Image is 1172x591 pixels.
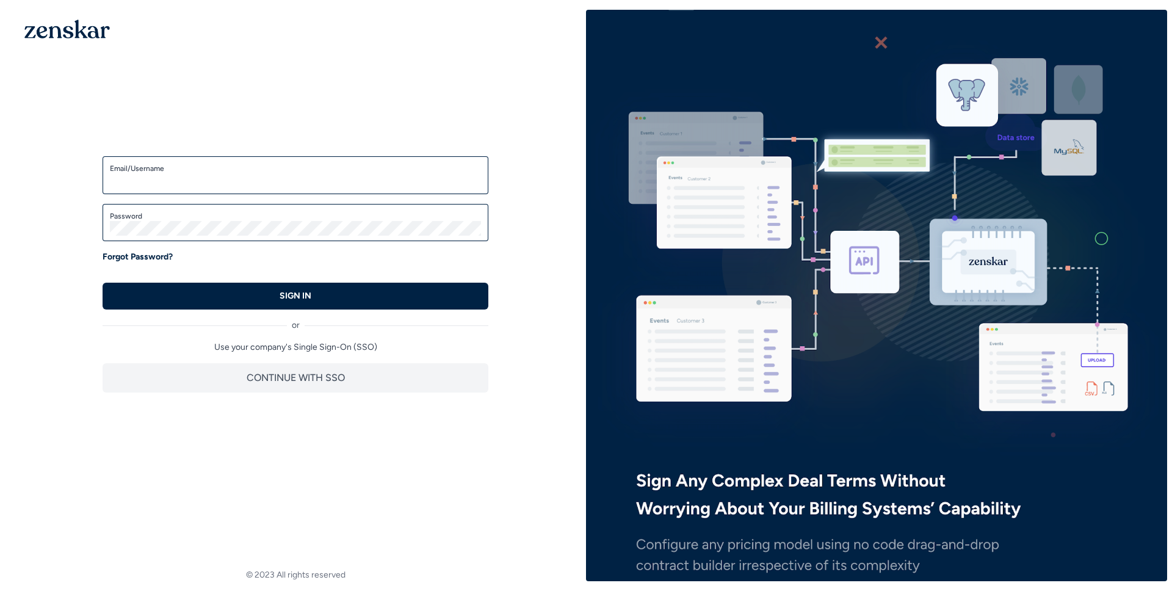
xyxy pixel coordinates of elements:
[103,251,173,263] a: Forgot Password?
[24,20,110,38] img: 1OGAJ2xQqyY4LXKgY66KYq0eOWRCkrZdAb3gUhuVAqdWPZE9SRJmCz+oDMSn4zDLXe31Ii730ItAGKgCKgCCgCikA4Av8PJUP...
[110,164,481,173] label: Email/Username
[103,283,488,310] button: SIGN IN
[110,211,481,221] label: Password
[5,569,586,581] footer: © 2023 All rights reserved
[103,363,488,393] button: CONTINUE WITH SSO
[280,290,311,302] p: SIGN IN
[103,310,488,332] div: or
[103,341,488,354] p: Use your company's Single Sign-On (SSO)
